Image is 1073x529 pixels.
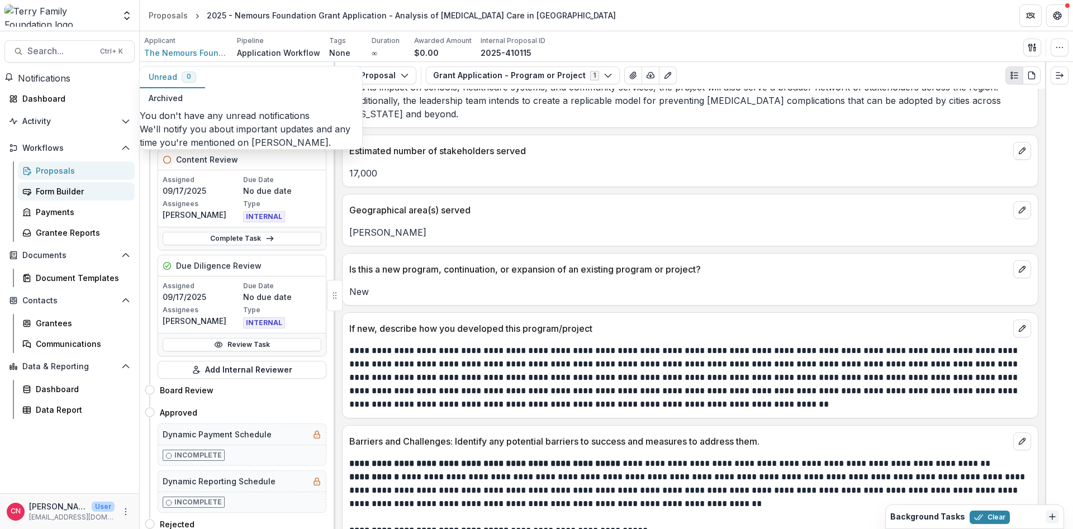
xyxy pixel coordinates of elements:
a: Dashboard [18,380,135,398]
p: User [92,502,115,512]
h5: Dynamic Payment Schedule [163,428,272,440]
p: $0.00 [414,47,439,59]
a: Document Templates [18,269,135,287]
button: edit [1013,432,1031,450]
a: Grantees [18,314,135,332]
button: Plaintext view [1005,66,1023,84]
p: 17,000 [349,166,1031,180]
h5: Due Diligence Review [176,260,262,271]
div: Dashboard [36,383,126,395]
h2: Background Tasks [890,512,965,522]
button: Add Internal Reviewer [158,361,326,379]
p: Pipeline [237,36,264,46]
p: 2025-410115 [481,47,531,59]
button: Open Data & Reporting [4,358,135,375]
p: Due Date [243,175,321,185]
div: Grantee Reports [36,227,126,239]
div: Proposals [36,165,126,177]
button: Archived [140,88,192,109]
a: Review Task [163,338,321,351]
p: 09/17/2025 [163,185,241,197]
p: You don't have any unread notifications [140,109,362,122]
button: edit [1013,260,1031,278]
p: Awarded Amount [414,36,472,46]
div: Communications [36,338,126,350]
p: Application Workflow [237,47,320,59]
p: 09/17/2025 [163,291,241,303]
button: Open Contacts [4,292,135,309]
button: edit [1013,201,1031,219]
p: Incomplete [174,450,222,460]
p: [PERSON_NAME] [163,209,241,221]
p: Barriers and Challenges: Identify any potential barriers to success and measures to address them. [349,435,1009,448]
span: Notifications [18,73,70,84]
button: Open entity switcher [119,4,135,27]
button: edit [1013,320,1031,337]
img: Terry Family Foundation logo [4,4,115,27]
span: INTERNAL [243,211,285,222]
span: Search... [27,46,93,56]
a: Proposals [18,161,135,180]
button: Open Activity [4,112,135,130]
div: Document Templates [36,272,126,284]
p: Assignees [163,199,241,209]
p: Estimated number of stakeholders served [349,144,1009,158]
a: Complete Task [163,232,321,245]
p: Due Date [243,281,321,291]
p: No due date [243,291,321,303]
button: Proposal [340,66,416,84]
p: None [329,47,350,59]
a: Grantee Reports [18,223,135,242]
button: Unread [140,66,205,88]
p: Tags [329,36,346,46]
div: Data Report [36,404,126,416]
span: Documents [22,251,117,260]
button: Dismiss [1046,510,1059,523]
button: Search... [4,40,135,63]
button: Partners [1019,4,1042,27]
div: Proposals [149,9,188,21]
button: View Attached Files [624,66,642,84]
div: Ctrl + K [98,45,125,58]
h4: Board Review [160,384,213,396]
p: Duration [372,36,400,46]
p: Is this a new program, continuation, or expansion of an existing program or project? [349,263,1009,276]
div: Dashboard [22,93,126,104]
nav: breadcrumb [144,7,620,23]
p: ∞ [372,47,377,59]
span: Contacts [22,296,117,306]
p: Internal Proposal ID [481,36,545,46]
p: If new, describe how you developed this program/project [349,322,1009,335]
p: Assigned [163,175,241,185]
div: 2025 - Nemours Foundation Grant Application - Analysis of [MEDICAL_DATA] Care in [GEOGRAPHIC_DATA] [207,9,616,21]
p: [EMAIL_ADDRESS][DOMAIN_NAME] [29,512,115,522]
h5: Content Review [176,154,238,165]
div: Carol Nieves [11,508,21,515]
button: Expand right [1051,66,1069,84]
p: [PERSON_NAME] [349,226,1031,239]
p: [PERSON_NAME] [163,315,241,327]
p: Type [243,199,321,209]
p: We'll notify you about important updates and any time you're mentioned on [PERSON_NAME]. [140,122,362,149]
button: Open Documents [4,246,135,264]
p: [PERSON_NAME] [29,501,87,512]
a: Data Report [18,401,135,419]
button: Clear [970,511,1010,524]
button: PDF view [1023,66,1041,84]
span: Workflows [22,144,117,153]
span: Activity [22,117,117,126]
div: Form Builder [36,185,126,197]
h4: Approved [160,407,197,418]
button: Notifications [4,72,70,85]
a: Proposals [144,7,192,23]
p: New [349,285,1031,298]
button: Grant Application - Program or Project1 [426,66,620,84]
a: Form Builder [18,182,135,201]
button: Get Help [1046,4,1069,27]
span: 0 [187,73,191,80]
button: edit [1013,142,1031,160]
p: Incomplete [174,497,222,507]
a: The Nemours Foundation [144,47,228,59]
h5: Dynamic Reporting Schedule [163,475,276,487]
p: Geographical area(s) served [349,203,1009,217]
